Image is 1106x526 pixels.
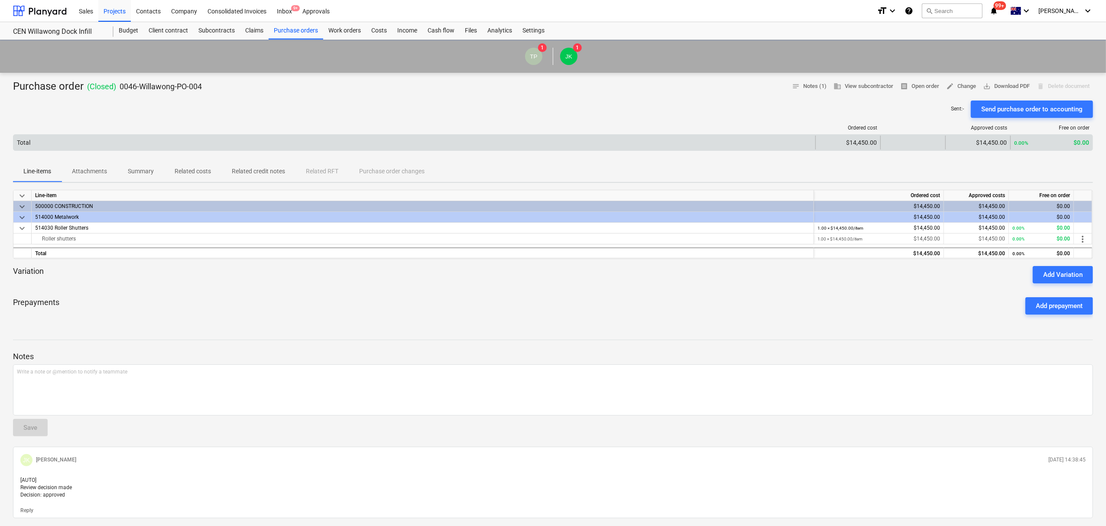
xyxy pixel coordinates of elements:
[944,190,1009,201] div: Approved costs
[922,3,983,18] button: Search
[947,234,1005,244] div: $14,450.00
[193,22,240,39] a: Subcontracts
[269,22,323,39] div: Purchase orders
[946,81,976,91] span: Change
[17,139,30,146] div: Total
[517,22,550,39] a: Settings
[291,5,300,11] span: 9+
[994,1,1006,10] span: 99+
[1012,234,1070,244] div: $0.00
[900,82,908,90] span: receipt
[983,81,1030,91] span: Download PDF
[1012,201,1070,212] div: $0.00
[13,297,59,315] p: Prepayments
[817,226,863,231] small: 1.00 × $14,450.00 / item
[887,6,898,16] i: keyboard_arrow_down
[817,212,940,223] div: $14,450.00
[143,22,193,39] a: Client contract
[323,22,366,39] a: Work orders
[949,125,1007,131] div: Approved costs
[32,190,814,201] div: Line-item
[1012,212,1070,223] div: $0.00
[17,201,27,212] span: keyboard_arrow_down
[817,234,940,244] div: $14,450.00
[366,22,392,39] div: Costs
[17,212,27,223] span: keyboard_arrow_down
[1025,297,1093,315] button: Add prepayment
[1012,226,1025,231] small: 0.00%
[1014,140,1028,146] small: 0.00%
[422,22,460,39] a: Cash flow
[1012,223,1070,234] div: $0.00
[87,81,116,92] p: ( Closed )
[1043,269,1083,280] div: Add Variation
[989,6,998,16] i: notifications
[35,234,810,244] div: Roller shutters
[1038,7,1082,14] span: [PERSON_NAME]
[17,191,27,201] span: keyboard_arrow_down
[36,456,76,464] p: [PERSON_NAME]
[971,101,1093,118] button: Send purchase order to accounting
[900,81,939,91] span: Open order
[819,125,877,131] div: Ordered cost
[20,454,32,466] div: John Keane
[905,6,913,16] i: Knowledge base
[20,477,72,498] span: [AUTO] Review decision made Decision: approved
[1036,300,1083,312] div: Add prepayment
[392,22,422,39] a: Income
[460,22,482,39] div: Files
[951,105,964,113] p: Sent : -
[947,248,1005,259] div: $14,450.00
[35,225,88,231] span: 514030 Roller Shutters
[240,22,269,39] a: Claims
[1021,6,1031,16] i: keyboard_arrow_down
[17,223,27,234] span: keyboard_arrow_down
[817,248,940,259] div: $14,450.00
[1014,125,1090,131] div: Free on order
[792,82,800,90] span: notes
[1077,234,1088,244] span: more_vert
[949,139,1007,146] div: $14,450.00
[926,7,933,14] span: search
[817,237,863,241] small: 1.00 × $14,450.00 / item
[35,201,810,211] div: 500000 CONSTRUCTION
[947,223,1005,234] div: $14,450.00
[980,80,1033,93] button: Download PDF
[817,223,940,234] div: $14,450.00
[897,80,943,93] button: Open order
[814,190,944,201] div: Ordered cost
[947,201,1005,212] div: $14,450.00
[877,6,887,16] i: format_size
[23,167,51,176] p: Line-items
[1083,6,1093,16] i: keyboard_arrow_down
[1012,248,1070,259] div: $0.00
[13,27,103,36] div: CEN Willawong Dock Infill
[530,53,537,60] span: TP
[1033,266,1093,283] button: Add Variation
[981,104,1083,115] div: Send purchase order to accounting
[792,81,827,91] span: Notes (1)
[560,48,577,65] div: John Keane
[946,82,954,90] span: edit
[788,80,830,93] button: Notes (1)
[23,457,30,464] span: JK
[13,266,44,283] p: Variation
[20,507,33,514] button: Reply
[834,81,893,91] span: View subcontractor
[35,212,810,222] div: 514000 Metalwork
[834,82,841,90] span: business
[114,22,143,39] a: Budget
[565,53,572,60] span: JK
[538,43,547,52] span: 1
[947,212,1005,223] div: $14,450.00
[128,167,154,176] p: Summary
[13,351,1093,362] p: Notes
[482,22,517,39] a: Analytics
[817,201,940,212] div: $14,450.00
[819,139,877,146] div: $14,450.00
